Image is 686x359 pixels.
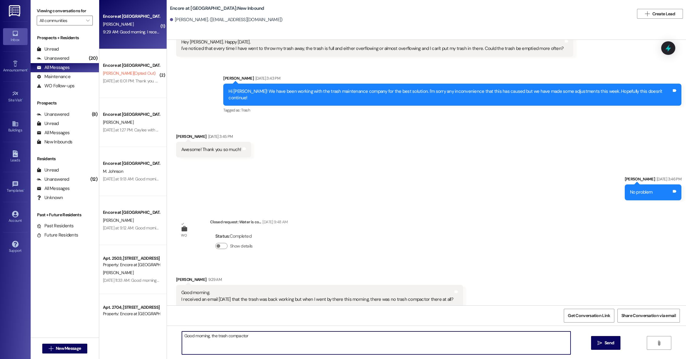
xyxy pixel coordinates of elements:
[9,5,21,17] img: ResiDesk Logo
[31,156,99,162] div: Residents
[37,167,59,173] div: Unread
[170,5,264,12] b: Encore at [GEOGRAPHIC_DATA]: New Inbound
[597,341,602,346] i: 
[637,9,683,19] button: Create Lead
[87,54,99,63] div: (20)
[31,100,99,106] div: Prospects
[37,6,93,16] label: Viewing conversations for
[42,344,88,353] button: New Message
[37,55,69,62] div: Unanswered
[37,111,69,118] div: Unanswered
[261,219,288,225] div: [DATE] 9:48 AM
[56,345,81,352] span: New Message
[3,28,28,45] a: Inbox
[37,223,74,229] div: Past Residents
[591,336,621,350] button: Send
[22,97,23,101] span: •
[103,168,123,174] span: M. Johnson
[103,217,134,223] span: [PERSON_NAME]
[564,309,614,323] button: Get Conversation Link
[568,312,610,319] span: Get Conversation Link
[37,176,69,183] div: Unanswered
[228,88,672,101] div: Hi [PERSON_NAME]! We have been working with the trash maintenance company for the best solution. ...
[207,133,233,140] div: [DATE] 3:45 PM
[103,209,160,216] div: Encore at [GEOGRAPHIC_DATA]
[27,67,28,71] span: •
[103,160,160,167] div: Encore at [GEOGRAPHIC_DATA]
[181,39,563,52] div: Hey [PERSON_NAME]. Happy [DATE]. I've noticed that every time I have went to throw my trash away,...
[103,127,168,133] div: [DATE] at 1:27 PM: Caylee with Encore
[37,83,74,89] div: WO Follow-ups
[181,232,187,239] div: WO
[617,309,680,323] button: Share Conversation via email
[103,111,160,118] div: Encore at [GEOGRAPHIC_DATA]
[3,209,28,225] a: Account
[103,21,134,27] span: [PERSON_NAME]
[103,62,160,69] div: Encore at [GEOGRAPHIC_DATA]
[89,175,99,184] div: (12)
[103,70,155,76] span: [PERSON_NAME] (Opted Out)
[3,239,28,255] a: Support
[652,11,675,17] span: Create Lead
[254,75,280,81] div: [DATE] 3:43 PM
[3,179,28,195] a: Templates •
[103,255,160,262] div: Apt. 2503, [STREET_ADDRESS]
[605,340,614,346] span: Send
[230,243,253,249] label: Show details
[176,276,463,285] div: [PERSON_NAME]
[182,331,571,354] textarea: Good morning, the trash compactor
[630,189,653,195] div: No problem
[223,106,681,115] div: Tagged as:
[103,262,160,268] div: Property: Encore at [GEOGRAPHIC_DATA]
[37,120,59,127] div: Unread
[31,212,99,218] div: Past + Future Residents
[103,78,409,84] div: [DATE] at 6:01 PM: Thank you. You will no longer receive texts from this thread. Please reply wit...
[207,276,222,283] div: 9:29 AM
[215,232,255,241] div: : Completed
[103,304,160,311] div: Apt. 2704, [STREET_ADDRESS]
[3,149,28,165] a: Leads
[103,29,396,35] div: 9:29 AM: Good morning. I received an email [DATE] that the trash was back working but when I went...
[625,176,681,184] div: [PERSON_NAME]
[37,64,70,71] div: All Messages
[621,312,676,319] span: Share Conversation via email
[210,219,288,227] div: Closed request: Water is co...
[103,13,160,20] div: Encore at [GEOGRAPHIC_DATA]
[103,278,393,283] div: [DATE] 11:33 AM: Good morning! This is Caylee with Encore. When you get the chance, could you ple...
[103,270,134,275] span: [PERSON_NAME]
[215,233,229,239] b: Status
[170,17,283,23] div: [PERSON_NAME]. ([EMAIL_ADDRESS][DOMAIN_NAME])
[657,341,661,346] i: 
[103,119,134,125] span: [PERSON_NAME]
[37,139,72,145] div: New Inbounds
[655,176,681,182] div: [DATE] 3:46 PM
[645,11,650,16] i: 
[86,18,89,23] i: 
[40,16,83,25] input: All communities
[37,195,63,201] div: Unknown
[103,311,160,317] div: Property: Encore at [GEOGRAPHIC_DATA]
[90,110,99,119] div: (8)
[37,46,59,52] div: Unread
[37,185,70,192] div: All Messages
[3,119,28,135] a: Buildings
[223,75,681,84] div: [PERSON_NAME]
[31,35,99,41] div: Prospects + Residents
[37,130,70,136] div: All Messages
[176,133,251,142] div: [PERSON_NAME]
[181,289,453,303] div: Good morning. I received an email [DATE] that the trash was back working but when I went by there...
[3,89,28,105] a: Site Visit •
[49,346,53,351] i: 
[241,108,250,113] span: Trash
[181,146,241,153] div: Awesome! Thank you so much!
[37,232,78,238] div: Future Residents
[37,74,70,80] div: Maintenance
